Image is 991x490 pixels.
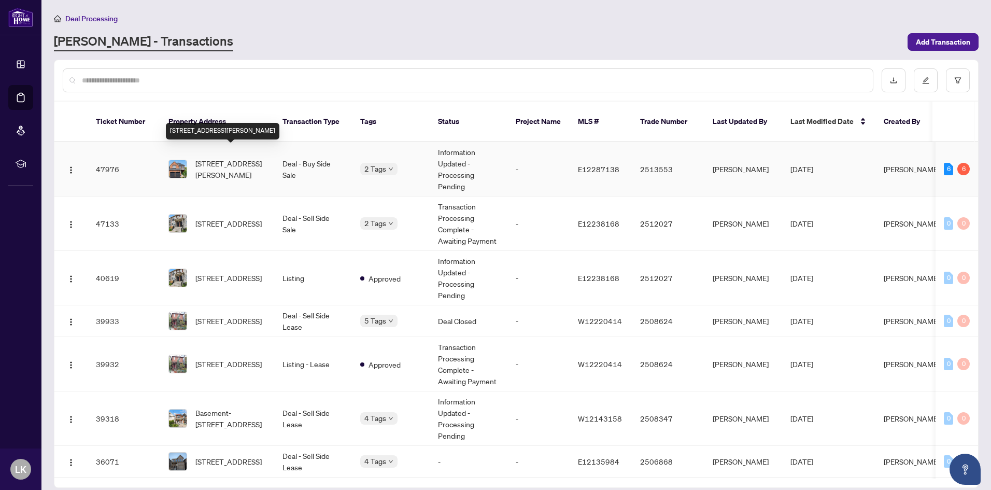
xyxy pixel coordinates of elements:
[507,337,570,391] td: -
[388,459,393,464] span: down
[884,359,940,369] span: [PERSON_NAME]
[364,412,386,424] span: 4 Tags
[884,164,940,174] span: [PERSON_NAME]
[88,251,160,305] td: 40619
[15,462,26,477] span: LK
[950,454,981,485] button: Open asap
[944,358,953,370] div: 0
[166,123,279,139] div: [STREET_ADDRESS][PERSON_NAME]
[63,410,79,427] button: Logo
[946,68,970,92] button: filter
[944,163,953,175] div: 6
[954,77,961,84] span: filter
[88,305,160,337] td: 39933
[957,315,970,327] div: 0
[632,305,704,337] td: 2508624
[944,412,953,425] div: 0
[195,272,262,284] span: [STREET_ADDRESS]
[957,217,970,230] div: 0
[88,391,160,446] td: 39318
[875,102,938,142] th: Created By
[63,270,79,286] button: Logo
[195,456,262,467] span: [STREET_ADDRESS]
[922,77,929,84] span: edit
[632,102,704,142] th: Trade Number
[790,164,813,174] span: [DATE]
[369,359,401,370] span: Approved
[782,102,875,142] th: Last Modified Date
[632,391,704,446] td: 2508347
[704,391,782,446] td: [PERSON_NAME]
[63,453,79,470] button: Logo
[430,197,507,251] td: Transaction Processing Complete - Awaiting Payment
[8,8,33,27] img: logo
[274,391,352,446] td: Deal - Sell Side Lease
[195,407,266,430] span: Basement-[STREET_ADDRESS]
[916,34,970,50] span: Add Transaction
[274,197,352,251] td: Deal - Sell Side Sale
[65,14,118,23] span: Deal Processing
[884,316,940,326] span: [PERSON_NAME]
[169,269,187,287] img: thumbnail-img
[790,414,813,423] span: [DATE]
[274,251,352,305] td: Listing
[944,217,953,230] div: 0
[364,217,386,229] span: 2 Tags
[430,305,507,337] td: Deal Closed
[507,446,570,478] td: -
[790,457,813,466] span: [DATE]
[388,221,393,226] span: down
[364,455,386,467] span: 4 Tags
[704,102,782,142] th: Last Updated By
[578,414,622,423] span: W12143158
[63,215,79,232] button: Logo
[430,251,507,305] td: Information Updated - Processing Pending
[957,272,970,284] div: 0
[88,102,160,142] th: Ticket Number
[884,414,940,423] span: [PERSON_NAME]
[67,166,75,174] img: Logo
[944,455,953,468] div: 0
[274,142,352,197] td: Deal - Buy Side Sale
[704,337,782,391] td: [PERSON_NAME]
[369,273,401,284] span: Approved
[944,272,953,284] div: 0
[884,273,940,283] span: [PERSON_NAME]
[88,142,160,197] td: 47976
[67,220,75,229] img: Logo
[632,251,704,305] td: 2512027
[54,33,233,51] a: [PERSON_NAME] - Transactions
[67,318,75,326] img: Logo
[63,161,79,177] button: Logo
[88,446,160,478] td: 36071
[388,166,393,172] span: down
[507,391,570,446] td: -
[274,446,352,478] td: Deal - Sell Side Lease
[632,337,704,391] td: 2508624
[169,355,187,373] img: thumbnail-img
[63,313,79,329] button: Logo
[704,446,782,478] td: [PERSON_NAME]
[430,446,507,478] td: -
[169,410,187,427] img: thumbnail-img
[507,197,570,251] td: -
[884,457,940,466] span: [PERSON_NAME]
[352,102,430,142] th: Tags
[67,415,75,424] img: Logo
[957,163,970,175] div: 6
[388,416,393,421] span: down
[578,359,622,369] span: W12220414
[430,102,507,142] th: Status
[274,337,352,391] td: Listing - Lease
[632,142,704,197] td: 2513553
[67,458,75,467] img: Logo
[88,337,160,391] td: 39932
[790,316,813,326] span: [DATE]
[195,315,262,327] span: [STREET_ADDRESS]
[169,160,187,178] img: thumbnail-img
[578,273,619,283] span: E12238168
[63,356,79,372] button: Logo
[944,315,953,327] div: 0
[430,142,507,197] td: Information Updated - Processing Pending
[704,142,782,197] td: [PERSON_NAME]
